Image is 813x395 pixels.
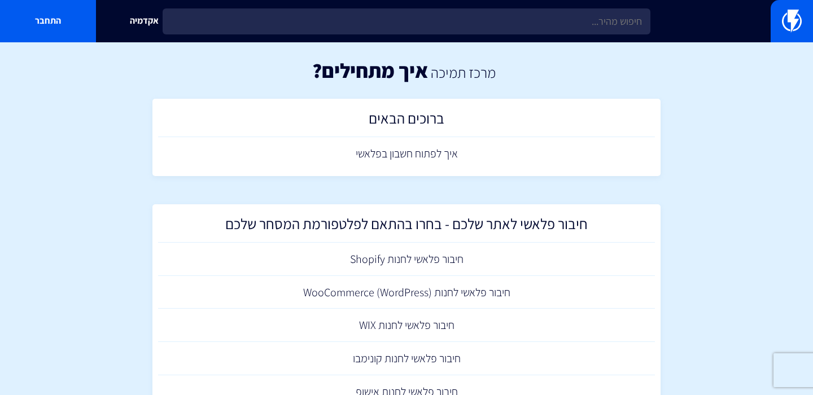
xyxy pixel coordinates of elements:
[164,216,649,238] h2: חיבור פלאשי לאתר שלכם - בחרו בהתאם לפלטפורמת המסחר שלכם
[164,110,649,132] h2: ברוכים הבאים
[158,342,655,375] a: חיבור פלאשי לחנות קונימבו
[431,63,496,82] a: מרכז תמיכה
[158,210,655,243] a: חיבור פלאשי לאתר שלכם - בחרו בהתאם לפלטפורמת המסחר שלכם
[158,276,655,309] a: חיבור פלאשי לחנות (WooCommerce (WordPress
[158,137,655,170] a: איך לפתוח חשבון בפלאשי
[312,59,428,82] h1: איך מתחילים?
[158,243,655,276] a: חיבור פלאשי לחנות Shopify
[158,309,655,342] a: חיבור פלאשי לחנות WIX
[163,8,650,34] input: חיפוש מהיר...
[158,104,655,138] a: ברוכים הבאים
